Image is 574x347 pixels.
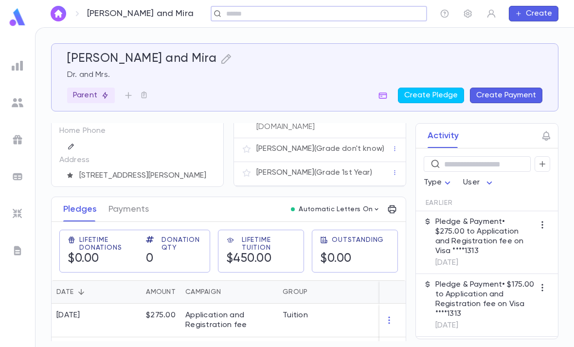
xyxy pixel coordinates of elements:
div: Tuition [283,310,308,320]
span: [STREET_ADDRESS][PERSON_NAME] [75,171,216,181]
div: $275.00 [117,304,180,337]
button: Automatic Letters On [287,202,384,216]
p: Home Phone [59,123,115,139]
button: Create Payment [470,88,542,103]
p: Address [59,152,115,168]
p: Pledge & Payment • $175.00 to Application and Registration fee on Visa ****1313 [435,280,535,319]
img: letters_grey.7941b92b52307dd3b8a917253454ce1c.svg [12,245,23,256]
button: Create [509,6,558,21]
div: Parent [67,88,115,103]
button: Sort [73,284,89,300]
p: [PERSON_NAME] (Grade 1st Year) [256,168,372,178]
img: logo [8,8,27,27]
h5: $450.00 [226,252,296,266]
p: [DATE] [435,321,535,330]
button: Pledges [63,197,97,221]
div: Amount [117,280,180,304]
img: home_white.a664292cf8c1dea59945f0da9f25487c.svg [53,10,64,18]
span: Donation Qty [161,236,202,252]
span: Earlier [426,199,453,207]
img: students_grey.60c7aba0da46da39d6d829b817ac14fc.svg [12,97,23,109]
button: Sort [307,284,323,300]
span: Outstanding [332,236,384,244]
p: Parent [73,91,109,100]
p: [PERSON_NAME] (Grade don't know) [256,144,384,154]
span: Lifetime Donations [79,236,134,252]
div: Campaign [185,280,221,304]
span: Type [424,179,442,186]
div: Amount [146,280,176,304]
button: Sort [130,284,146,300]
img: imports_grey.530a8a0e642e233f2baf0ef88e8c9fcb.svg [12,208,23,219]
div: Campaign [180,280,278,304]
img: campaigns_grey.99e729a5f7ee94e3726e6486bddda8f1.svg [12,134,23,146]
p: [DATE] [435,258,535,268]
h5: 0 [146,252,202,266]
div: Paid [351,280,446,304]
p: Automatic Letters On [299,205,373,213]
button: Payments [108,197,149,221]
div: Type [424,173,454,192]
img: reports_grey.c525e4749d1bce6a11f5fe2a8de1b229.svg [12,60,23,72]
div: Application and Registration fee [185,310,273,330]
div: Date [56,280,73,304]
div: User [463,173,495,192]
img: batches_grey.339ca447c9d9533ef1741baa751efc33.svg [12,171,23,183]
span: User [463,179,480,186]
p: [PERSON_NAME] and Mira [87,8,194,19]
button: Sort [221,284,236,300]
div: [DATE] [56,310,80,320]
h5: $0.00 [320,252,384,266]
h5: $0.00 [68,252,134,266]
button: Activity [428,124,459,148]
h5: [PERSON_NAME] and Mira [67,52,216,66]
p: Pledge & Payment • $275.00 to Application and Registration fee on Visa ****1313 [435,217,535,256]
button: Create Pledge [398,88,464,103]
p: Dr. and Mrs. [67,70,542,80]
div: Date [52,280,117,304]
span: Lifetime Tuition [242,236,296,252]
div: Group [283,280,307,304]
p: Account ID [59,183,115,198]
div: Group [278,280,351,304]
